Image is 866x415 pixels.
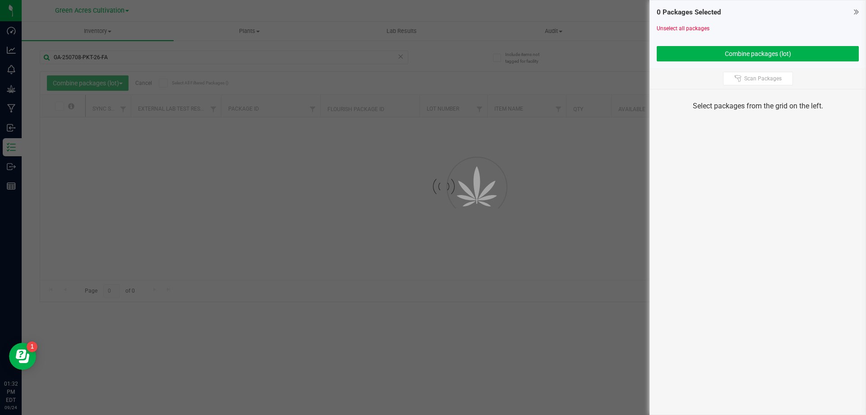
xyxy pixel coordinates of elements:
[657,25,709,32] a: Unselect all packages
[661,101,854,112] div: Select packages from the grid on the left.
[9,343,36,370] iframe: Resource center
[723,72,793,85] button: Scan Packages
[744,75,782,82] span: Scan Packages
[657,46,859,61] button: Combine packages (lot)
[27,341,37,352] iframe: Resource center unread badge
